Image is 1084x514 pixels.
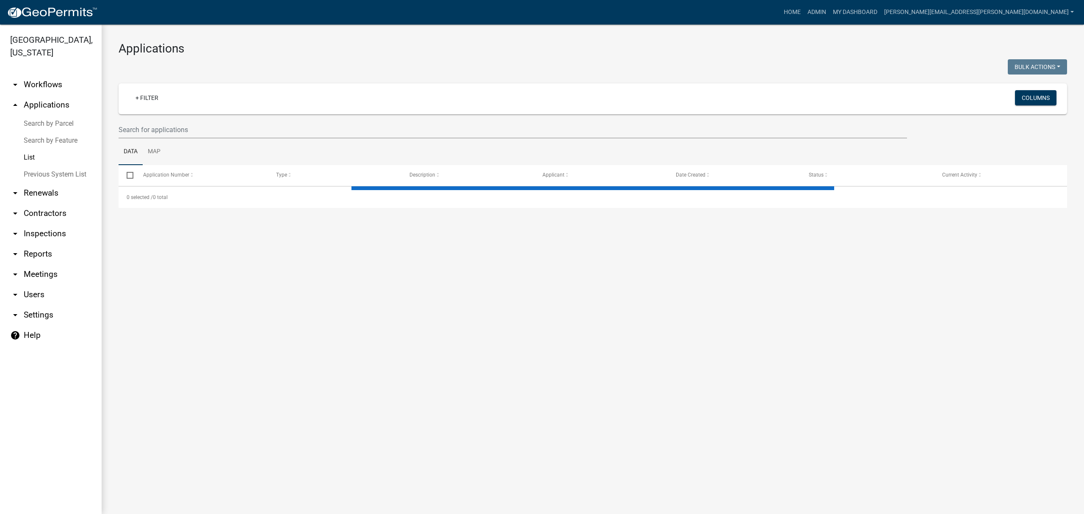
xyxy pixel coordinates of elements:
[10,229,20,239] i: arrow_drop_down
[676,172,705,178] span: Date Created
[119,41,1067,56] h3: Applications
[143,138,166,166] a: Map
[10,290,20,300] i: arrow_drop_down
[409,172,435,178] span: Description
[10,249,20,259] i: arrow_drop_down
[780,4,804,20] a: Home
[10,188,20,198] i: arrow_drop_down
[10,208,20,218] i: arrow_drop_down
[119,187,1067,208] div: 0 total
[881,4,1077,20] a: [PERSON_NAME][EMAIL_ADDRESS][PERSON_NAME][DOMAIN_NAME]
[143,172,189,178] span: Application Number
[10,310,20,320] i: arrow_drop_down
[1008,59,1067,75] button: Bulk Actions
[119,138,143,166] a: Data
[804,4,830,20] a: Admin
[401,165,534,185] datatable-header-cell: Description
[135,165,268,185] datatable-header-cell: Application Number
[119,165,135,185] datatable-header-cell: Select
[809,172,824,178] span: Status
[268,165,401,185] datatable-header-cell: Type
[10,100,20,110] i: arrow_drop_up
[127,194,153,200] span: 0 selected /
[10,330,20,340] i: help
[934,165,1067,185] datatable-header-cell: Current Activity
[129,90,165,105] a: + Filter
[119,121,907,138] input: Search for applications
[542,172,564,178] span: Applicant
[1015,90,1056,105] button: Columns
[10,269,20,279] i: arrow_drop_down
[801,165,934,185] datatable-header-cell: Status
[276,172,287,178] span: Type
[830,4,881,20] a: My Dashboard
[667,165,801,185] datatable-header-cell: Date Created
[942,172,977,178] span: Current Activity
[10,80,20,90] i: arrow_drop_down
[534,165,668,185] datatable-header-cell: Applicant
